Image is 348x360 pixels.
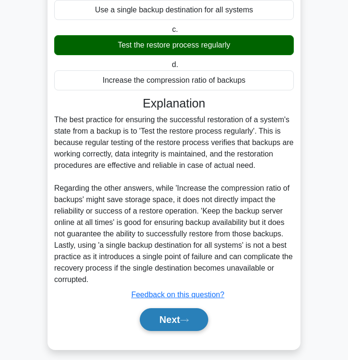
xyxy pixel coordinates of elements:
button: Next [140,308,208,331]
div: Increase the compression ratio of backups [54,70,294,90]
span: d. [172,60,178,68]
a: Feedback on this question? [131,291,224,299]
h3: Explanation [60,96,288,110]
div: The best practice for ensuring the successful restoration of a system's state from a backup is to... [54,114,294,285]
span: c. [172,25,178,33]
div: Test the restore process regularly [54,35,294,55]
